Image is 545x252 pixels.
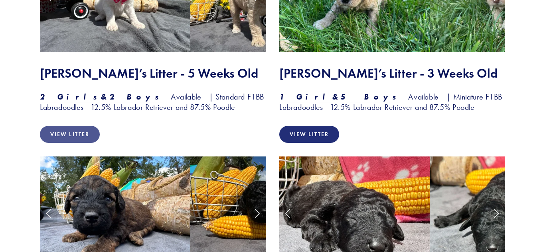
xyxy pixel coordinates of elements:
[40,92,266,112] h3: Available | Standard F1BB Labradoodles - 12.5% Labrador Retriever and 87.5% Poodle
[109,92,163,102] em: 2 Boys
[340,92,400,102] a: 5 Boys
[488,201,505,225] a: Next Slide
[40,92,101,102] a: 2 Girls
[40,201,57,225] a: Previous Slide
[279,92,332,102] a: 1 Girl
[340,92,400,102] em: 5 Boys
[279,92,505,112] h3: Available | Miniature F1BB Labradoodles - 12.5% Labrador Retriever and 87.5% Poodle
[279,126,339,143] a: View Litter
[40,126,100,143] a: View Litter
[279,201,297,225] a: Previous Slide
[40,66,266,81] h2: [PERSON_NAME]’s Litter - 5 Weeks Old
[248,201,266,225] a: Next Slide
[279,66,505,81] h2: [PERSON_NAME]’s Litter - 3 Weeks Old
[101,92,109,102] em: &
[40,92,101,102] em: 2 Girls
[279,92,332,102] em: 1 Girl
[332,92,341,102] em: &
[109,92,163,102] a: 2 Boys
